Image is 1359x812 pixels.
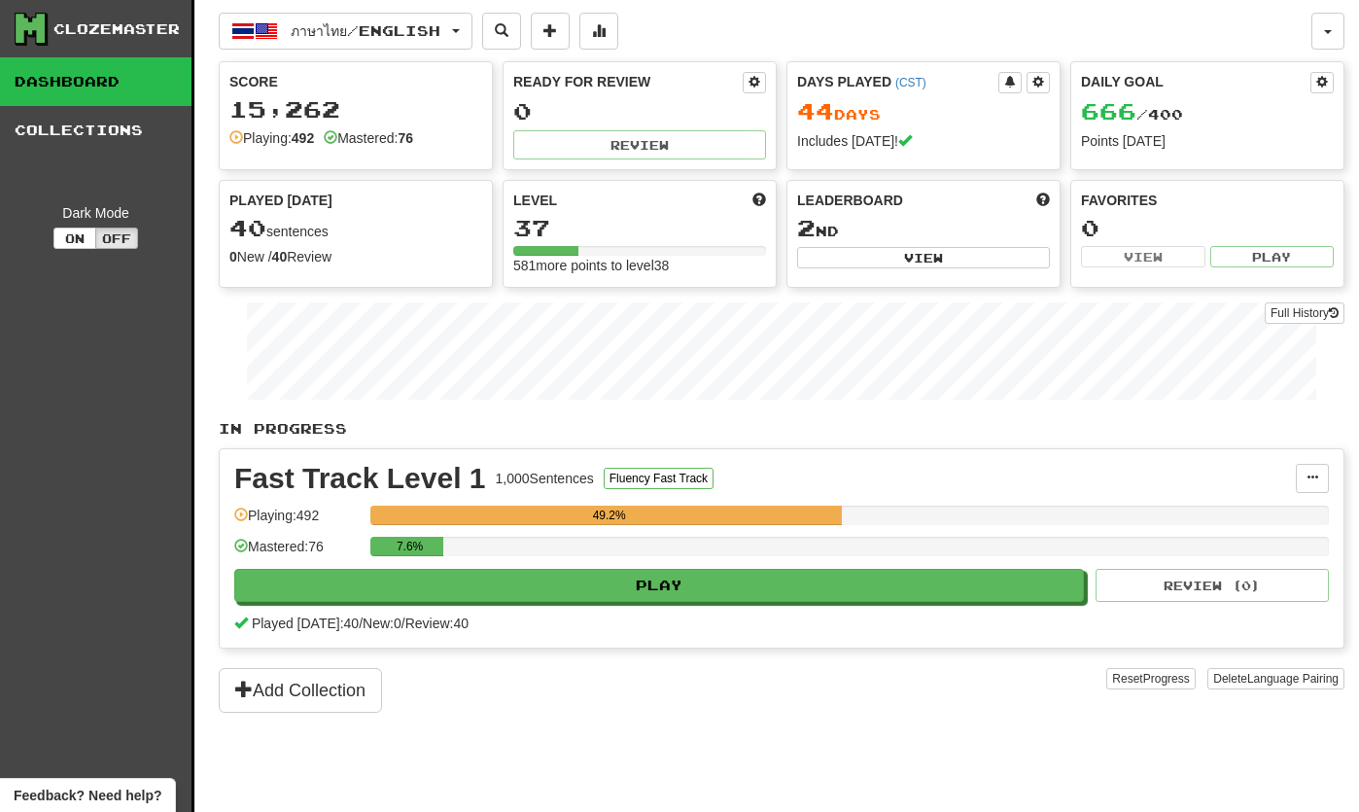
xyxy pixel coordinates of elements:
[234,464,486,493] div: Fast Track Level 1
[496,469,594,488] div: 1,000 Sentences
[482,13,521,50] button: Search sentences
[1210,246,1335,267] button: Play
[291,22,440,39] span: ภาษาไทย / English
[229,128,314,148] div: Playing:
[376,537,443,556] div: 7.6%
[229,72,482,91] div: Score
[797,99,1050,124] div: Day s
[376,506,842,525] div: 49.2%
[895,76,926,89] a: (CST)
[797,247,1050,268] button: View
[95,228,138,249] button: Off
[1036,191,1050,210] span: This week in points, UTC
[1106,668,1195,689] button: ResetProgress
[1081,106,1183,123] span: / 400
[1081,131,1334,151] div: Points [DATE]
[219,668,382,713] button: Add Collection
[229,191,332,210] span: Played [DATE]
[513,72,743,91] div: Ready for Review
[531,13,570,50] button: Add sentence to collection
[15,203,177,223] div: Dark Mode
[797,72,998,91] div: Days Played
[513,216,766,240] div: 37
[229,249,237,265] strong: 0
[398,130,413,146] strong: 76
[324,128,413,148] div: Mastered:
[1081,72,1310,93] div: Daily Goal
[579,13,618,50] button: More stats
[1081,216,1334,240] div: 0
[604,468,714,489] button: Fluency Fast Track
[234,537,361,569] div: Mastered: 76
[1096,569,1329,602] button: Review (0)
[219,419,1344,439] p: In Progress
[292,130,314,146] strong: 492
[359,616,363,631] span: /
[797,214,816,241] span: 2
[513,130,766,159] button: Review
[363,616,401,631] span: New: 0
[797,191,903,210] span: Leaderboard
[513,191,557,210] span: Level
[1265,302,1344,324] a: Full History
[1081,191,1334,210] div: Favorites
[229,247,482,266] div: New / Review
[1081,246,1205,267] button: View
[53,19,180,39] div: Clozemaster
[752,191,766,210] span: Score more points to level up
[401,616,405,631] span: /
[272,249,288,265] strong: 40
[14,786,161,805] span: Open feedback widget
[229,97,482,122] div: 15,262
[229,214,266,241] span: 40
[797,97,834,124] span: 44
[229,216,482,241] div: sentences
[513,256,766,275] div: 581 more points to level 38
[513,99,766,124] div: 0
[797,216,1050,241] div: nd
[234,506,361,538] div: Playing: 492
[1247,672,1339,686] span: Language Pairing
[1143,672,1190,686] span: Progress
[405,616,469,631] span: Review: 40
[1207,668,1344,689] button: DeleteLanguage Pairing
[1081,97,1136,124] span: 666
[234,569,1084,602] button: Play
[797,131,1050,151] div: Includes [DATE]!
[53,228,96,249] button: On
[252,616,359,631] span: Played [DATE]: 40
[219,13,472,50] button: ภาษาไทย/English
